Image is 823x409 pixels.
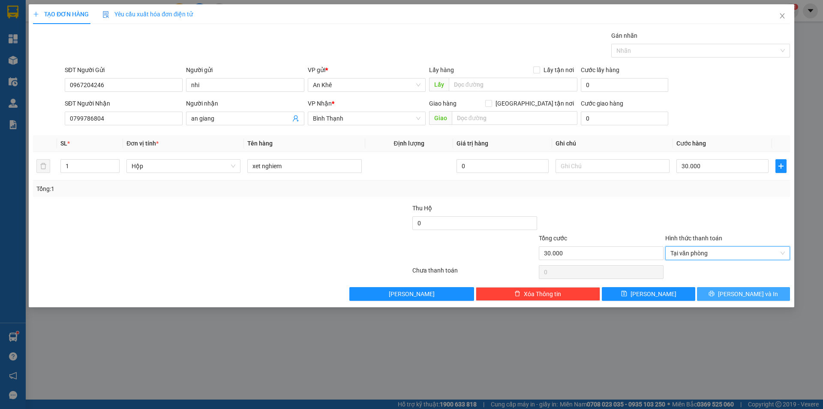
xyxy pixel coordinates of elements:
th: Ghi chú [552,135,673,152]
button: Close [770,4,794,28]
span: Hộp [132,160,235,173]
span: Giao [429,111,452,125]
span: Lấy hàng [429,67,454,73]
label: Cước giao hàng [581,100,623,107]
span: Cước hàng [676,140,706,147]
button: printer[PERSON_NAME] và In [697,287,790,301]
span: user-add [292,115,299,122]
span: delete [514,291,520,297]
div: SĐT Người Gửi [65,65,183,75]
button: delete [36,159,50,173]
span: Tổng cước [539,235,567,242]
span: TẠO ĐƠN HÀNG [33,11,89,18]
span: plus [776,163,786,170]
span: Tên hàng [247,140,273,147]
span: [PERSON_NAME] [389,289,435,299]
input: VD: Bàn, Ghế [247,159,361,173]
div: Người gửi [186,65,304,75]
label: Cước lấy hàng [581,67,619,73]
span: Định lượng [394,140,424,147]
span: Lấy [429,78,449,91]
div: Người nhận [186,99,304,108]
input: Dọc đường [449,78,577,91]
span: [PERSON_NAME] và In [718,289,778,299]
span: Đơn vị tính [126,140,159,147]
span: printer [709,291,715,297]
button: [PERSON_NAME] [349,287,474,301]
span: Bình Thạnh [313,112,421,125]
input: Cước giao hàng [581,112,668,125]
span: Giá trị hàng [457,140,488,147]
label: Gán nhãn [611,32,637,39]
span: Thu Hộ [412,205,432,212]
span: An Khê [313,79,421,91]
span: Giao hàng [429,100,457,107]
input: Ghi Chú [556,159,670,173]
button: deleteXóa Thông tin [476,287,601,301]
span: plus [33,11,39,17]
div: Tổng: 1 [36,184,318,194]
div: SĐT Người Nhận [65,99,183,108]
span: Xóa Thông tin [524,289,561,299]
span: [GEOGRAPHIC_DATA] tận nơi [492,99,577,108]
span: Lấy tận nơi [540,65,577,75]
span: Yêu cầu xuất hóa đơn điện tử [102,11,193,18]
span: Tại văn phòng [670,247,785,260]
button: save[PERSON_NAME] [602,287,695,301]
span: VP Nhận [308,100,332,107]
input: Cước lấy hàng [581,78,668,92]
label: Hình thức thanh toán [665,235,722,242]
input: Dọc đường [452,111,577,125]
div: VP gửi [308,65,426,75]
div: Chưa thanh toán [411,266,538,281]
span: save [621,291,627,297]
span: SL [60,140,67,147]
img: icon [102,11,109,18]
span: [PERSON_NAME] [631,289,676,299]
span: close [779,12,786,19]
input: 0 [457,159,549,173]
button: plus [775,159,787,173]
